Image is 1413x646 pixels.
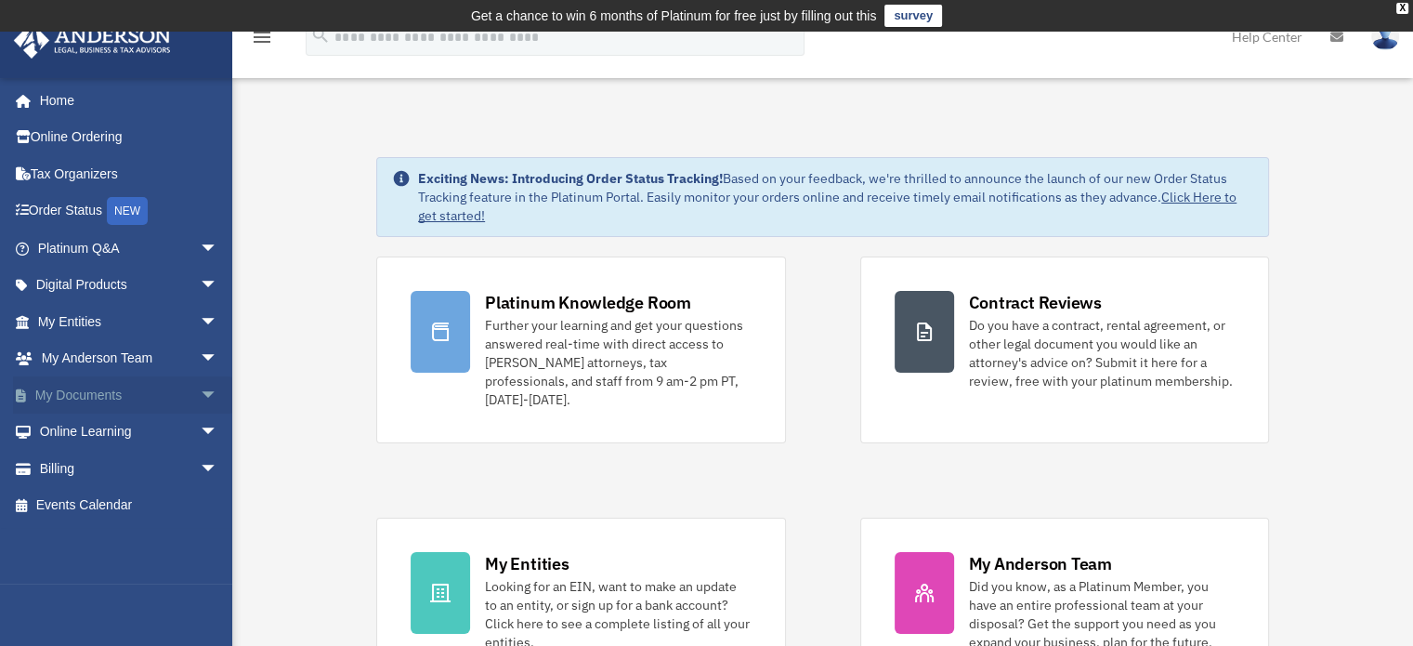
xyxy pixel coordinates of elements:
a: Order StatusNEW [13,192,246,231]
a: Home [13,82,237,119]
div: close [1396,3,1408,14]
div: Based on your feedback, we're thrilled to announce the launch of our new Order Status Tracking fe... [418,169,1253,225]
span: arrow_drop_down [200,376,237,415]
a: Billingarrow_drop_down [13,450,246,487]
span: arrow_drop_down [200,450,237,488]
span: arrow_drop_down [200,414,237,452]
a: survey [884,5,942,27]
a: Online Ordering [13,119,246,156]
span: arrow_drop_down [200,340,237,378]
a: menu [251,33,273,48]
div: Further your learning and get your questions answered real-time with direct access to [PERSON_NAM... [485,316,751,409]
div: Platinum Knowledge Room [485,291,691,314]
a: Events Calendar [13,487,246,524]
div: Get a chance to win 6 months of Platinum for free just by filling out this [471,5,877,27]
a: Platinum Knowledge Room Further your learning and get your questions answered real-time with dire... [376,257,785,443]
span: arrow_drop_down [200,303,237,341]
a: My Anderson Teamarrow_drop_down [13,340,246,377]
div: Do you have a contract, rental agreement, or other legal document you would like an attorney's ad... [969,316,1235,390]
i: search [310,25,331,46]
a: Tax Organizers [13,155,246,192]
a: Contract Reviews Do you have a contract, rental agreement, or other legal document you would like... [860,257,1269,443]
a: My Entitiesarrow_drop_down [13,303,246,340]
div: My Entities [485,552,569,575]
a: Platinum Q&Aarrow_drop_down [13,230,246,267]
div: My Anderson Team [969,552,1112,575]
a: Online Learningarrow_drop_down [13,414,246,451]
div: NEW [107,197,148,225]
a: My Documentsarrow_drop_down [13,376,246,414]
strong: Exciting News: Introducing Order Status Tracking! [418,170,723,187]
span: arrow_drop_down [200,230,237,268]
a: Click Here to get started! [418,189,1236,224]
img: Anderson Advisors Platinum Portal [8,22,177,59]
img: User Pic [1371,23,1399,50]
span: arrow_drop_down [200,267,237,305]
a: Digital Productsarrow_drop_down [13,267,246,304]
div: Contract Reviews [969,291,1102,314]
i: menu [251,26,273,48]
